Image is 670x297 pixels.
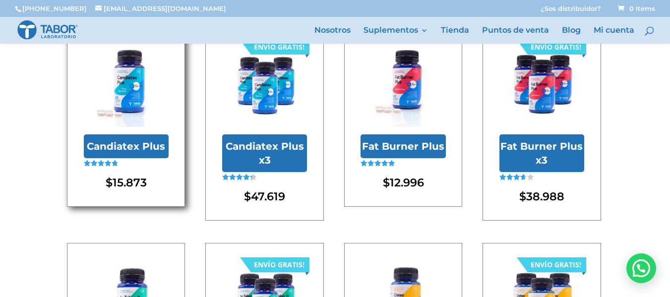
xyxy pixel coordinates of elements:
[106,176,147,189] bdi: 15.873
[84,160,117,189] span: Valorado en de 5
[519,189,526,203] span: $
[499,42,584,204] a: Fat Burner Plus x3 ENVÍO GRATIS! Fat Burner Plus x3Valorado en 3.67 de 5 $38.988
[244,189,285,203] bdi: 47.619
[499,134,584,172] h2: Fat Burner Plus x3
[84,42,169,190] a: Candiatex Plus con pastillasCandiatex PlusValorado en 4.85 de 5 $15.873
[519,189,564,203] bdi: 38.988
[618,4,655,12] span: 0 Items
[594,27,634,44] a: Mi cuenta
[254,40,305,55] div: ENVÍO GRATIS!
[244,189,251,203] span: $
[499,174,525,209] span: Valorado en de 5
[222,42,307,127] img: Candiatex Plus x3
[84,160,118,167] div: Valorado en 4.85 de 5
[499,174,534,180] div: Valorado en 3.67 de 5
[562,27,581,44] a: Blog
[222,42,307,204] a: Candiatex Plus x3 ENVÍO GRATIS! Candiatex Plus x3Valorado en 4.36 de 5 $47.619
[22,4,87,12] a: [PHONE_NUMBER]
[361,160,394,189] span: Valorado en de 5
[499,42,584,127] img: Fat Burner Plus x3
[106,176,113,189] span: $
[383,176,390,189] span: $
[616,4,655,12] a: 0 Items
[441,27,469,44] a: Tienda
[314,27,351,44] a: Nosotros
[84,134,169,158] h2: Candiatex Plus
[361,160,395,167] div: Valorado en 4.91 de 5
[531,257,581,272] div: ENVÍO GRATIS!
[364,27,428,44] a: Suplementos
[531,40,581,55] div: ENVÍO GRATIS!
[541,5,601,17] a: ¿Sos distribuidor?
[254,257,305,272] div: ENVÍO GRATIS!
[383,176,424,189] bdi: 12.996
[361,42,445,190] a: Fat Burner Plus con pastillasFat Burner PlusValorado en 4.91 de 5 $12.996
[17,19,78,41] img: Laboratorio Tabor
[95,4,226,12] a: [EMAIL_ADDRESS][DOMAIN_NAME]
[361,42,445,127] img: Fat Burner Plus con pastillas
[84,42,169,127] img: Candiatex Plus con pastillas
[222,174,252,209] span: Valorado en de 5
[361,134,445,158] h2: Fat Burner Plus
[482,27,549,44] a: Puntos de venta
[222,134,307,172] h2: Candiatex Plus x3
[222,174,256,180] div: Valorado en 4.36 de 5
